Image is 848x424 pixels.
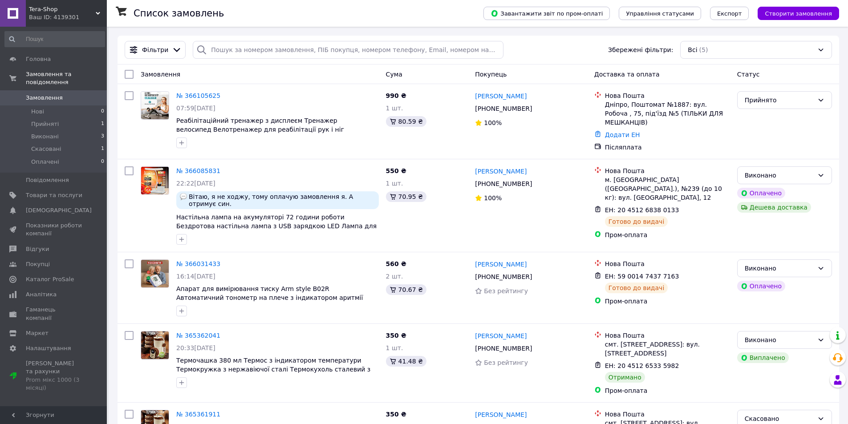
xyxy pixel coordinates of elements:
span: [DEMOGRAPHIC_DATA] [26,206,92,214]
span: Замовлення [141,71,180,78]
span: 350 ₴ [386,332,406,339]
div: [PHONE_NUMBER] [473,271,534,283]
span: Показники роботи компанії [26,222,82,238]
div: Виконано [745,170,814,180]
span: Експорт [717,10,742,17]
span: Tera-Shop [29,5,96,13]
a: Фото товару [141,331,169,359]
span: 2 шт. [386,273,403,280]
div: Оплачено [737,281,785,291]
span: Налаштування [26,344,71,352]
div: Виплачено [737,352,789,363]
span: 560 ₴ [386,260,406,267]
span: 100% [484,194,502,202]
div: [PHONE_NUMBER] [473,342,534,355]
span: 0 [101,158,104,166]
span: Покупець [475,71,507,78]
span: Всі [688,45,697,54]
div: м. [GEOGRAPHIC_DATA] ([GEOGRAPHIC_DATA].), №239 (до 10 кг): вул. [GEOGRAPHIC_DATA], 12 [605,175,730,202]
span: Збережені фільтри: [608,45,673,54]
span: 20:33[DATE] [176,344,215,351]
div: [PHONE_NUMBER] [473,102,534,115]
div: Нова Пошта [605,259,730,268]
input: Пошук [4,31,105,47]
span: 1 шт. [386,105,403,112]
div: смт. [STREET_ADDRESS]: вул. [STREET_ADDRESS] [605,340,730,358]
div: Готово до видачі [605,283,668,293]
span: Вітаю, я не ходжу, тому оплачую замовлення я. А отримує син. [189,193,375,207]
div: Нова Пошта [605,166,730,175]
span: [PERSON_NAME] та рахунки [26,359,82,392]
a: [PERSON_NAME] [475,260,527,269]
a: [PERSON_NAME] [475,167,527,176]
span: Замовлення та повідомлення [26,70,107,86]
div: Дешева доставка [737,202,811,213]
span: Доставка та оплата [594,71,660,78]
div: Нова Пошта [605,410,730,419]
span: Товари та послуги [26,191,82,199]
div: 70.67 ₴ [386,284,426,295]
span: Нові [31,108,44,116]
span: 1 [101,120,104,128]
span: 550 ₴ [386,167,406,174]
a: Фото товару [141,91,169,120]
input: Пошук за номером замовлення, ПІБ покупця, номером телефону, Email, номером накладної [193,41,503,59]
div: Нова Пошта [605,91,730,100]
a: Фото товару [141,166,169,195]
span: Статус [737,71,760,78]
span: 0 [101,108,104,116]
img: Фото товару [141,92,169,119]
span: Прийняті [31,120,59,128]
span: Без рейтингу [484,359,528,366]
div: 80.59 ₴ [386,116,426,127]
div: 70.95 ₴ [386,191,426,202]
span: Скасовані [31,145,61,153]
div: [PHONE_NUMBER] [473,178,534,190]
span: Апарат для вимірювання тиску Arm style B02R Автоматичний тонометр на плече з індикатором аритмії [176,285,363,301]
a: [PERSON_NAME] [475,331,527,340]
img: Фото товару [141,167,169,194]
span: 3 [101,133,104,141]
a: Термочашка 380 мл Термос з індикатором температури Термокружка з нержавіючої сталі Термокухоль ст... [176,357,370,382]
span: Аналітика [26,291,57,299]
button: Експорт [710,7,749,20]
img: Фото товару [141,260,169,287]
a: № 366105625 [176,92,220,99]
a: № 366085831 [176,167,220,174]
span: ЕН: 20 4512 6838 0133 [605,206,679,214]
a: [PERSON_NAME] [475,92,527,101]
div: 41.48 ₴ [386,356,426,367]
span: 1 шт. [386,180,403,187]
span: Замовлення [26,94,63,102]
span: 16:14[DATE] [176,273,215,280]
span: Гаманець компанії [26,306,82,322]
span: Управління статусами [626,10,694,17]
div: Оплачено [737,188,785,198]
div: Отримано [605,372,645,383]
div: Прийнято [745,95,814,105]
span: Каталог ProSale [26,275,74,283]
a: № 365362041 [176,332,220,339]
div: Ваш ID: 4139301 [29,13,107,21]
button: Створити замовлення [758,7,839,20]
span: Фільтри [142,45,168,54]
button: Управління статусами [619,7,701,20]
img: :speech_balloon: [180,193,187,200]
a: Настільна лампа на акумуляторі 72 години роботи Бездротова настільна лампа з USB зарядкою LED Лам... [176,214,377,238]
a: Фото товару [141,259,169,288]
span: 07:59[DATE] [176,105,215,112]
div: Післяплата [605,143,730,152]
a: Реабілітаційний тренажер з дисплеєм Тренажер велосипед Велотренажер для реабілітації рук і ніг [176,117,344,133]
a: № 365361911 [176,411,220,418]
div: Скасовано [745,414,814,424]
span: ЕН: 20 4512 6533 5982 [605,362,679,369]
span: 100% [484,119,502,126]
span: 990 ₴ [386,92,406,99]
span: Завантажити звіт по пром-оплаті [491,9,603,17]
span: Маркет [26,329,49,337]
div: Виконано [745,263,814,273]
span: Cума [386,71,402,78]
